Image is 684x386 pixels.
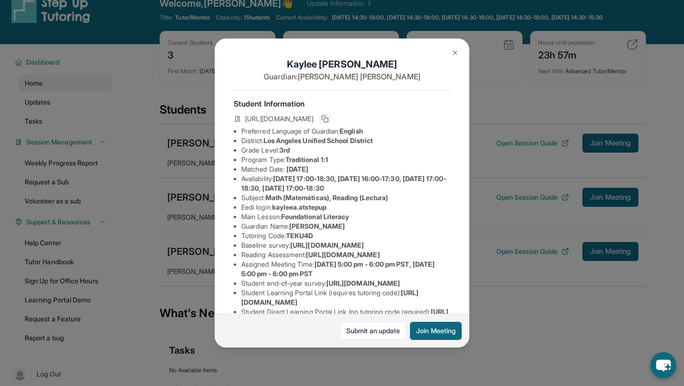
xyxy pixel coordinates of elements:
[241,260,450,279] li: Assigned Meeting Time :
[264,136,373,145] span: Los Angeles Unified School District
[241,260,435,278] span: [DATE] 5:00 pm - 6:00 pm PST, [DATE] 5:00 pm - 6:00 pm PST
[241,126,450,136] li: Preferred Language of Guardian:
[234,71,450,82] p: Guardian: [PERSON_NAME] [PERSON_NAME]
[241,231,450,241] li: Tutoring Code :
[241,222,450,231] li: Guardian Name :
[286,232,313,240] span: TEKU4D
[241,212,450,222] li: Main Lesson :
[279,146,290,154] span: 3rd
[281,212,349,221] span: Foundational Literacy
[285,155,328,164] span: Traditional 1:1
[650,352,676,378] button: chat-button
[241,193,450,203] li: Subject :
[241,203,450,212] li: Eedi login :
[326,279,400,287] span: [URL][DOMAIN_NAME]
[410,322,462,340] button: Join Meeting
[241,288,450,307] li: Student Learning Portal Link (requires tutoring code) :
[241,174,446,192] span: [DATE] 17:00-18:30, [DATE] 16:00-17:30, [DATE] 17:00-18:30, [DATE] 17:00-18:30
[241,250,450,260] li: Reading Assessment :
[241,241,450,250] li: Baseline survey :
[241,164,450,174] li: Matched Date:
[340,127,363,135] span: English
[241,145,450,155] li: Grade Level:
[241,279,450,288] li: Student end-of-year survey :
[241,136,450,145] li: District:
[306,251,380,259] span: [URL][DOMAIN_NAME]
[234,98,450,109] h4: Student Information
[266,193,389,202] span: Math (Matemáticas), Reading (Lectura)
[290,241,364,249] span: [URL][DOMAIN_NAME]
[319,113,331,125] button: Copy link
[451,49,459,57] img: Close Icon
[241,174,450,193] li: Availability:
[241,307,450,326] li: Student Direct Learning Portal Link (no tutoring code required) :
[286,165,308,173] span: [DATE]
[234,58,450,71] h1: Kaylee [PERSON_NAME]
[289,222,345,230] span: [PERSON_NAME]
[272,203,326,211] span: kayleea.atstepup
[245,114,313,124] span: [URL][DOMAIN_NAME]
[241,155,450,164] li: Program Type:
[340,322,406,340] a: Submit an update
